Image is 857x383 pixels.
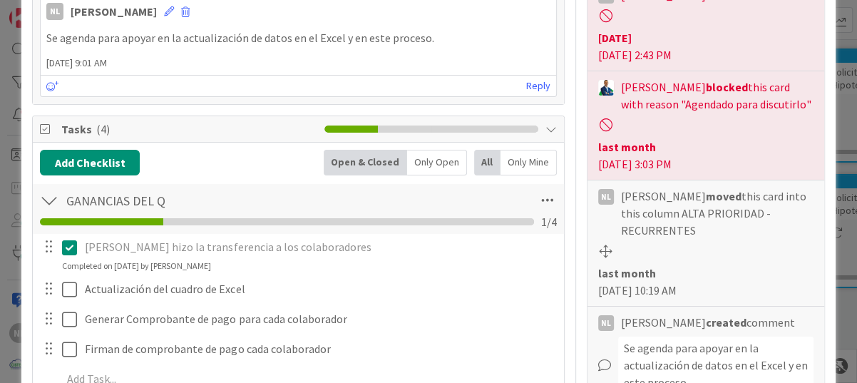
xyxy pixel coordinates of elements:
img: GA [598,80,614,96]
div: [DATE] 10:19 AM [598,265,814,299]
b: [DATE] [598,31,632,45]
div: NL [598,189,614,205]
div: [PERSON_NAME] [71,3,157,20]
span: ( 4 ) [96,122,110,136]
p: Actualización del cuadro de Excel [85,281,554,297]
span: [PERSON_NAME] this card with reason "Agendado para discutirlo" [621,78,814,113]
div: [DATE] 2:43 PM [598,29,814,63]
p: [PERSON_NAME] hizo la transferencia a los colaboradores [85,239,554,255]
b: moved [706,189,741,203]
span: [PERSON_NAME] this card into this column ALTA PRIORIDAD - RECURRENTES [621,188,814,239]
b: created [706,315,746,330]
div: NL [46,3,63,20]
input: Add Checklist... [61,188,381,213]
a: Reply [526,77,550,95]
div: Only Open [407,150,467,175]
p: Firman de comprobante de pago cada colaborador [85,341,554,357]
b: last month [598,266,656,280]
div: Completed on [DATE] by [PERSON_NAME] [62,260,211,272]
span: 1 / 4 [541,213,557,230]
div: Only Mine [501,150,557,175]
span: [DATE] 9:01 AM [41,56,556,71]
b: last month [598,140,656,154]
div: [DATE] 3:03 PM [598,138,814,173]
b: blocked [706,80,748,94]
p: Se agenda para apoyar en la actualización de datos en el Excel y en este proceso. [46,30,550,46]
div: NL [598,315,614,331]
span: Tasks [61,121,317,138]
p: Generar Comprobante de pago para cada colaborador [85,311,554,327]
div: All [474,150,501,175]
button: Add Checklist [40,150,140,175]
div: Open & Closed [324,150,407,175]
span: [PERSON_NAME] comment [621,314,795,331]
